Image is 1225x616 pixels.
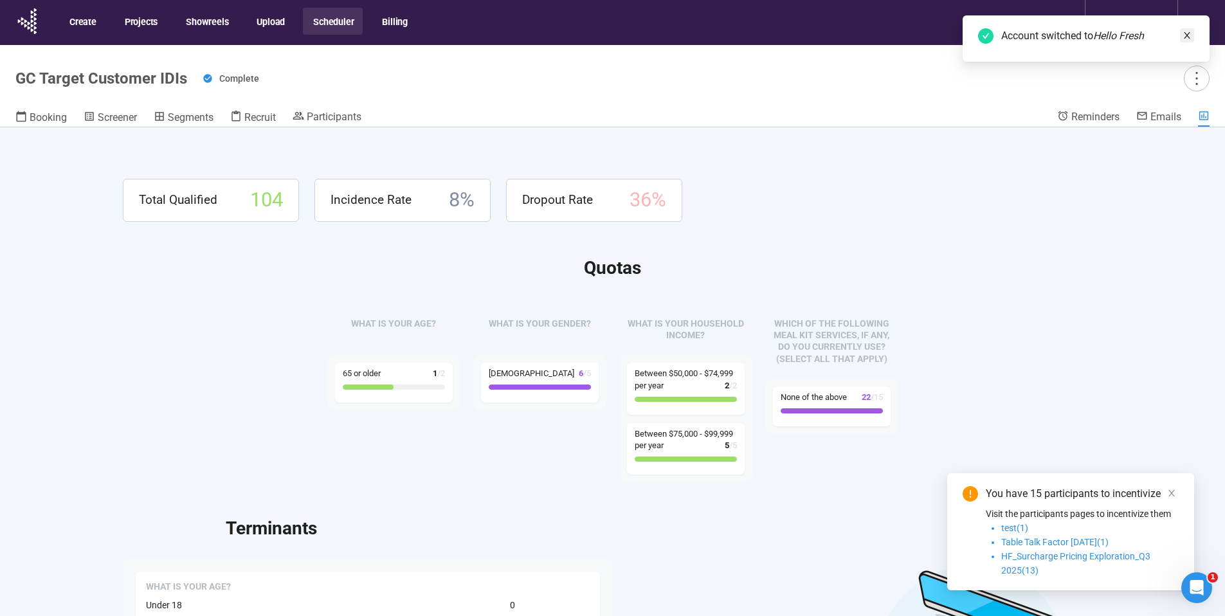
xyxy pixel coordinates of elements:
[725,381,729,390] span: 2
[84,110,137,127] a: Screener
[729,381,737,390] span: / 2
[978,28,994,44] span: check-circle
[15,110,67,127] a: Booking
[226,514,1103,543] h2: Terminants
[1181,572,1212,603] iframe: Intercom live chat
[123,254,1103,282] h2: Quotas
[1150,111,1181,123] span: Emails
[449,185,475,216] span: 8 %
[146,581,231,593] span: What is your age?
[372,8,417,35] button: Billing
[246,8,294,35] button: Upload
[343,368,381,378] span: 65 or older
[230,110,276,127] a: Recruit
[635,368,733,390] span: Between $50,000 - $74,999 per year
[146,600,182,610] span: Under 18
[628,318,744,340] span: What is your household income?
[154,110,213,127] a: Segments
[630,185,666,216] span: 36 %
[1001,28,1194,44] div: Account switched to
[30,111,67,123] span: Booking
[635,429,733,450] span: Between $75,000 - $99,999 per year
[862,392,871,402] span: 22
[986,507,1179,521] p: Visit the participants pages to incentivize them
[433,368,437,378] span: 1
[489,368,574,378] span: [DEMOGRAPHIC_DATA]
[437,368,445,378] span: / 2
[219,73,259,84] span: Complete
[781,392,847,402] span: None of the above
[1001,551,1150,575] span: HF_Surcharge Pricing Exploration_Q3 2025(13)
[307,111,361,123] span: Participants
[331,190,412,210] span: Incidence Rate
[963,486,978,502] span: exclamation-circle
[1093,30,1144,42] em: Hello Fresh
[1071,111,1120,123] span: Reminders
[1183,31,1192,40] span: close
[244,111,276,123] span: Recruit
[729,440,737,450] span: / 5
[176,8,237,35] button: Showreels
[1001,537,1109,547] span: Table Talk Factor [DATE](1)
[725,440,729,450] span: 5
[15,69,187,87] h1: GC Target Customer IDIs
[168,111,213,123] span: Segments
[1057,110,1120,125] a: Reminders
[293,110,361,125] a: Participants
[59,8,105,35] button: Create
[583,368,591,378] span: / 5
[1098,10,1161,35] div: Hello Fresh
[250,185,283,216] span: 104
[1001,523,1028,533] span: test(1)
[303,8,363,35] button: Scheduler
[98,111,137,123] span: Screener
[510,598,515,612] span: 0
[1136,110,1181,125] a: Emails
[114,8,167,35] button: Projects
[871,392,883,402] span: / 15
[986,486,1179,502] div: You have 15 participants to incentivize
[351,318,436,329] span: What is your age?
[139,190,217,210] span: Total Qualified
[522,190,593,210] span: Dropout Rate
[489,318,591,329] span: What is your gender?
[579,368,583,378] span: 6
[1167,489,1176,498] span: close
[774,318,889,364] span: Which of the following meal kit services, if any, do you currently use? (select all that apply)
[1208,572,1218,583] span: 1
[1184,66,1210,91] button: more
[1188,69,1205,87] span: more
